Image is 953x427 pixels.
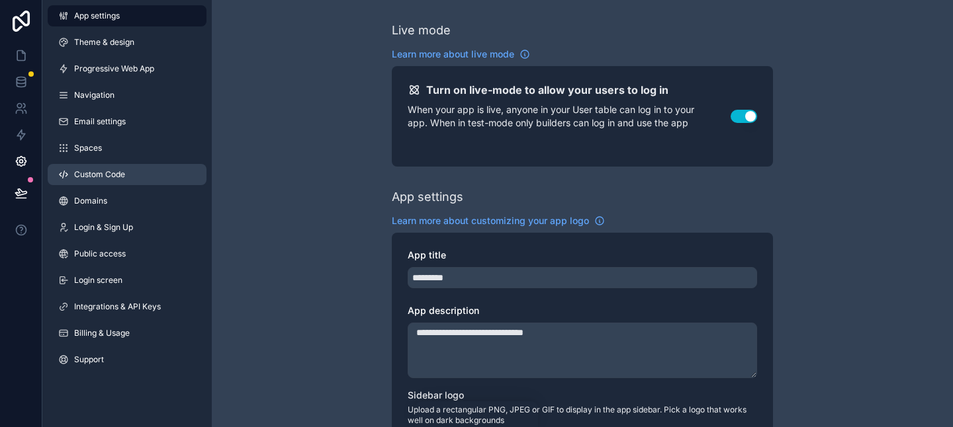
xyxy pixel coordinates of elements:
a: App settings [48,5,206,26]
a: Learn more about customizing your app logo [392,214,605,227]
span: Upload a rectangular PNG, JPEG or GIF to display in the app sidebar. Pick a logo that works well ... [408,405,757,426]
span: Custom Code [74,169,125,180]
span: Login screen [74,275,122,286]
span: Learn more about customizing your app logo [392,214,589,227]
span: Integrations & API Keys [74,301,161,312]
span: App settings [74,11,120,21]
span: Navigation [74,90,114,100]
span: Public access [74,249,126,259]
span: Login & Sign Up [74,222,133,233]
span: Progressive Web App [74,63,154,74]
div: App settings [392,188,463,206]
span: Email settings [74,116,126,127]
a: Domains [48,190,206,212]
a: Navigation [48,85,206,106]
span: App description [408,305,479,316]
a: Theme & design [48,32,206,53]
a: Email settings [48,111,206,132]
span: App title [408,249,446,260]
a: Login & Sign Up [48,217,206,238]
a: Billing & Usage [48,323,206,344]
span: Support [74,354,104,365]
span: Spaces [74,143,102,153]
p: When your app is live, anyone in your User table can log in to your app. When in test-mode only b... [408,103,731,130]
a: Public access [48,243,206,264]
a: Progressive Web App [48,58,206,79]
span: Sidebar logo [408,389,464,401]
a: Login screen [48,270,206,291]
span: Theme & design [74,37,134,48]
h2: Turn on live-mode to allow your users to log in [426,82,668,98]
a: Integrations & API Keys [48,296,206,317]
span: Learn more about live mode [392,48,514,61]
a: Learn more about live mode [392,48,530,61]
div: Live mode [392,21,451,40]
a: Custom Code [48,164,206,185]
span: Domains [74,196,107,206]
a: Spaces [48,137,206,159]
span: Billing & Usage [74,328,130,338]
a: Support [48,349,206,370]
